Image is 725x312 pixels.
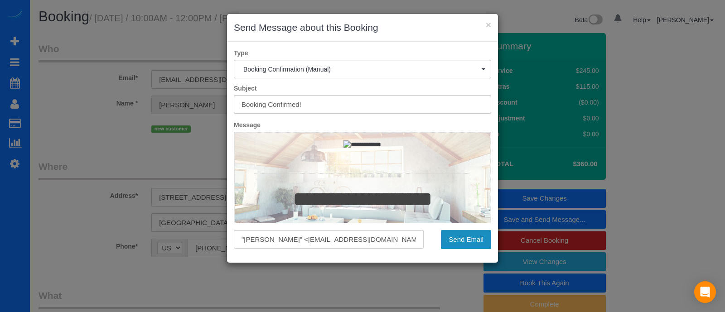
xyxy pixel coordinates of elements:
[486,20,491,29] button: ×
[234,95,491,114] input: Subject
[694,281,716,303] div: Open Intercom Messenger
[234,60,491,78] button: Booking Confirmation (Manual)
[234,132,491,274] iframe: Rich Text Editor, editor1
[227,84,498,93] label: Subject
[227,120,498,130] label: Message
[234,21,491,34] h3: Send Message about this Booking
[227,48,498,58] label: Type
[441,230,491,249] button: Send Email
[243,66,482,73] span: Booking Confirmation (Manual)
